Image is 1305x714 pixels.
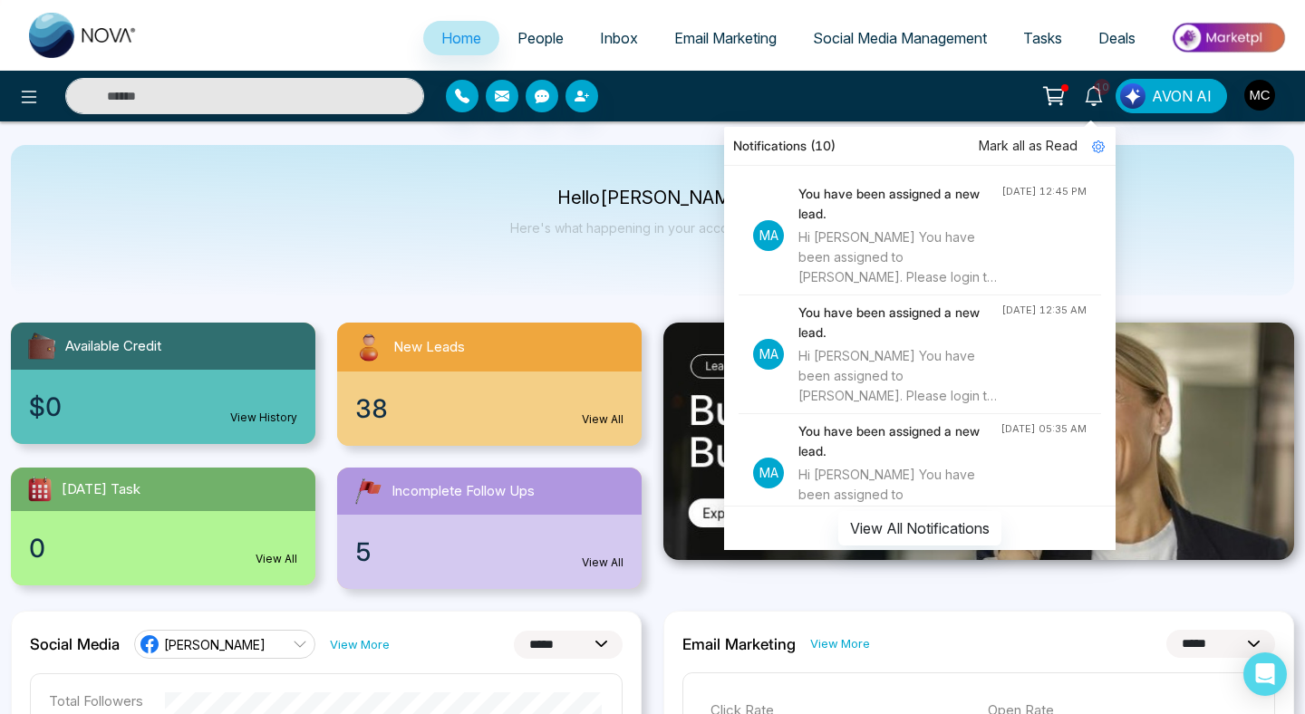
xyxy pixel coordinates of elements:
[355,533,372,571] span: 5
[1116,79,1227,113] button: AVON AI
[663,323,1294,560] img: .
[326,323,652,446] a: New Leads38View All
[29,13,138,58] img: Nova CRM Logo
[753,220,784,251] p: Ma
[753,458,784,488] p: Ma
[1120,83,1145,109] img: Lead Flow
[29,529,45,567] span: 0
[164,636,266,653] span: [PERSON_NAME]
[1098,29,1136,47] span: Deals
[517,29,564,47] span: People
[1005,21,1080,55] a: Tasks
[838,519,1001,535] a: View All Notifications
[795,21,1005,55] a: Social Media Management
[510,220,796,236] p: Here's what happening in your account [DATE].
[798,346,1001,406] div: Hi [PERSON_NAME] You have been assigned to [PERSON_NAME]. Please login to NOVACRM to view the lea...
[682,635,796,653] h2: Email Marketing
[352,475,384,507] img: followUps.svg
[582,411,623,428] a: View All
[25,475,54,504] img: todayTask.svg
[798,227,1001,287] div: Hi [PERSON_NAME] You have been assigned to [PERSON_NAME]. Please login to NOVACRM to view the lea...
[30,635,120,653] h2: Social Media
[330,636,390,653] a: View More
[582,21,656,55] a: Inbox
[423,21,499,55] a: Home
[49,692,143,709] p: Total Followers
[62,479,140,500] span: [DATE] Task
[1000,421,1087,437] div: [DATE] 05:35 AM
[65,336,161,357] span: Available Credit
[510,190,796,206] p: Hello [PERSON_NAME]
[1244,80,1275,111] img: User Avatar
[29,388,62,426] span: $0
[813,29,987,47] span: Social Media Management
[256,551,297,567] a: View All
[1080,21,1154,55] a: Deals
[355,390,388,428] span: 38
[674,29,777,47] span: Email Marketing
[1023,29,1062,47] span: Tasks
[979,136,1078,156] span: Mark all as Read
[1163,17,1294,58] img: Market-place.gif
[798,421,1000,461] h4: You have been assigned a new lead.
[391,481,535,502] span: Incomplete Follow Ups
[1094,79,1110,95] span: 10
[724,127,1116,166] div: Notifications (10)
[1001,303,1087,318] div: [DATE] 12:35 AM
[393,337,465,358] span: New Leads
[753,339,784,370] p: Ma
[600,29,638,47] span: Inbox
[441,29,481,47] span: Home
[352,330,386,364] img: newLeads.svg
[25,330,58,362] img: availableCredit.svg
[1001,184,1087,199] div: [DATE] 12:45 PM
[838,511,1001,545] button: View All Notifications
[798,184,1001,224] h4: You have been assigned a new lead.
[1152,85,1212,107] span: AVON AI
[326,468,652,589] a: Incomplete Follow Ups5View All
[798,303,1001,343] h4: You have been assigned a new lead.
[582,555,623,571] a: View All
[656,21,795,55] a: Email Marketing
[798,465,1000,525] div: Hi [PERSON_NAME] You have been assigned to [PERSON_NAME]. Please login to NOVACRM to view the lea...
[810,635,870,652] a: View More
[1243,652,1287,696] div: Open Intercom Messenger
[499,21,582,55] a: People
[230,410,297,426] a: View History
[1072,79,1116,111] a: 10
